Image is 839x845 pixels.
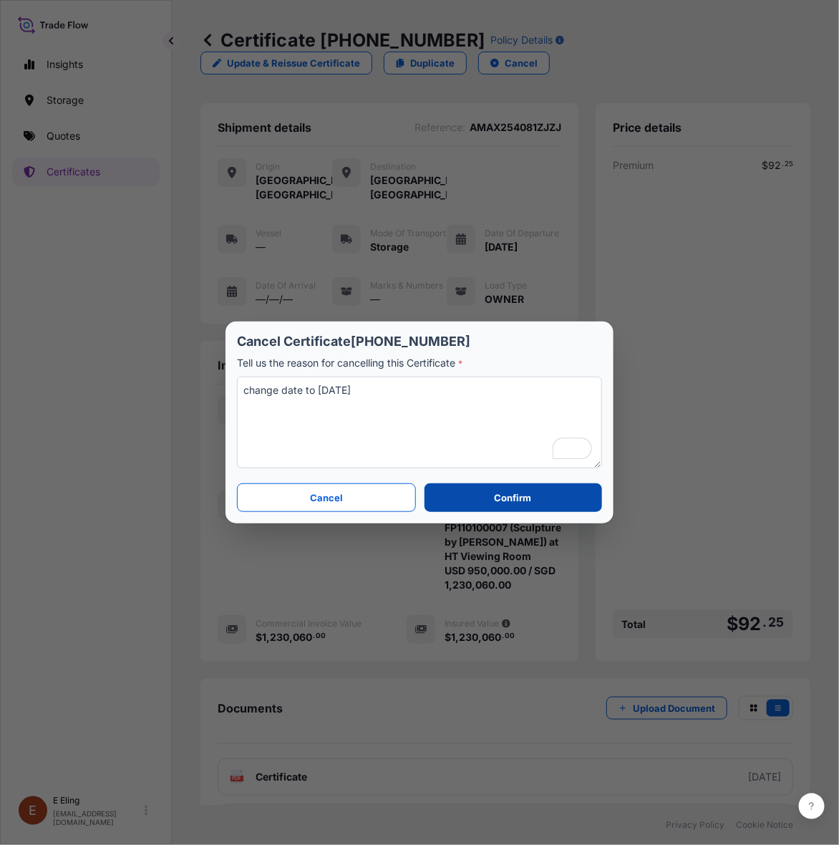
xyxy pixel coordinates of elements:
p: Cancel [310,491,343,505]
button: Cancel [237,483,416,512]
button: Confirm [425,483,602,512]
textarea: To enrich screen reader interactions, please activate Accessibility in Grammarly extension settings [237,377,602,468]
p: Cancel Certificate [PHONE_NUMBER] [237,333,602,350]
p: Confirm [495,491,532,505]
p: Tell us the reason for cancelling this Certificate [237,356,602,371]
